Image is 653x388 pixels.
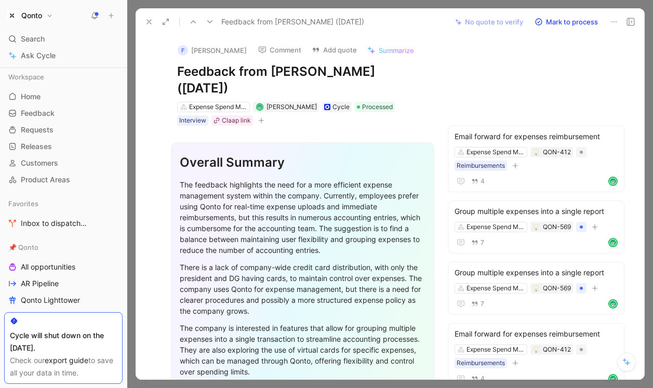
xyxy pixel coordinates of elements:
span: AR Pipeline [21,278,59,289]
div: Favorites [4,196,123,211]
span: Feedback from [PERSON_NAME] ([DATE]) [221,16,364,28]
div: Search [4,31,123,47]
button: Comment [254,43,306,57]
button: F[PERSON_NAME] [173,43,251,58]
button: 💡 [532,346,540,353]
div: Expense Spend Management [467,283,525,293]
div: Email forward for expenses reimbursement [455,328,618,340]
div: QON-569 [543,222,571,232]
span: Home [21,91,41,102]
span: Customers [21,158,58,168]
div: Cycle [332,102,350,112]
img: avatar [257,104,262,110]
div: Expense Spend Management [467,344,525,355]
span: 7 [481,239,484,246]
img: 💡 [533,346,539,353]
a: Inbox to dispatch🛠️ Tools [4,216,123,231]
div: Expense Spend Management [467,147,525,157]
h1: Qonto [21,11,42,20]
span: Feedback [21,108,55,118]
div: F [178,45,188,56]
div: Overall Summary [180,153,425,172]
a: AR Pipeline [4,276,123,291]
span: Releases [21,141,52,152]
a: Customers [4,155,123,171]
span: All opportunities [21,262,75,272]
button: 💡 [532,223,540,231]
a: All opportunities [4,259,123,275]
a: Feedback [4,105,123,121]
div: QON-412 [543,344,571,355]
button: 7 [469,237,486,248]
span: 🛠️ Tools [85,220,110,228]
img: 💡 [533,149,539,155]
div: QON-569 [543,283,571,293]
img: avatar [609,178,617,185]
a: Ask Cycle [4,48,123,63]
div: Expense Spend Management [189,102,247,112]
img: Qonto [7,10,17,21]
button: No quote to verify [450,15,528,29]
img: avatar [609,375,617,382]
img: avatar [609,239,617,246]
a: Releases [4,139,123,154]
div: Reimbursements [457,358,505,368]
div: QON-412 [543,147,571,157]
button: 7 [469,298,486,310]
img: 💡 [533,224,539,230]
button: Mark to process [530,15,603,29]
span: [PERSON_NAME] [266,103,317,111]
div: Processed [355,102,395,112]
span: Product Areas [21,175,70,185]
span: 4 [481,376,485,382]
span: Qonto Lighttower [21,295,80,305]
span: Requests [21,125,54,135]
div: 📌 QontoAll opportunitiesAR PipelineQonto Lighttowerai generated requests [4,239,123,325]
div: Reimbursements [457,160,505,171]
span: Search [21,33,45,45]
a: Product Areas [4,172,123,188]
button: 4 [469,373,487,384]
span: 4 [481,178,485,184]
span: Workspace [8,72,44,82]
div: 📌 Qonto [4,239,123,255]
button: 💡 [532,285,540,292]
span: Favorites [8,198,38,209]
div: Workspace [4,69,123,85]
div: Email forward for expenses reimbursement [455,130,618,143]
button: Summarize [363,43,419,58]
h1: Feedback from [PERSON_NAME] ([DATE]) [177,63,428,97]
a: Home [4,89,123,104]
div: There is a lack of company-wide credit card distribution, with only the president and DG having c... [180,262,425,316]
span: Ask Cycle [21,49,56,62]
div: Cycle will shut down on the [DATE]. [10,329,117,354]
span: 7 [481,301,484,307]
div: Interview [179,115,206,126]
div: Check our to save all your data in time. [10,354,117,379]
a: export guide [45,356,88,365]
div: The company is interested in features that allow for grouping multiple expenses into a single tra... [180,323,425,377]
div: Expense Spend Management [467,222,525,232]
a: Requests [4,122,123,138]
div: Group multiple expenses into a single report [455,205,618,218]
span: Inbox to dispatch [21,218,99,229]
img: 💡 [533,285,539,291]
button: QontoQonto [4,8,56,23]
span: Processed [362,102,393,112]
button: 4 [469,176,487,187]
button: Add quote [307,43,362,57]
div: Claap link [222,115,251,126]
span: Summarize [379,46,414,55]
a: ai generated requests [4,309,123,325]
div: The feedback highlights the need for a more efficient expense management system within the compan... [180,179,425,256]
span: 📌 Qonto [8,242,38,252]
button: 💡 [532,149,540,156]
img: avatar [609,300,617,307]
a: Qonto Lighttower [4,292,123,308]
div: Group multiple expenses into a single report [455,266,618,279]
